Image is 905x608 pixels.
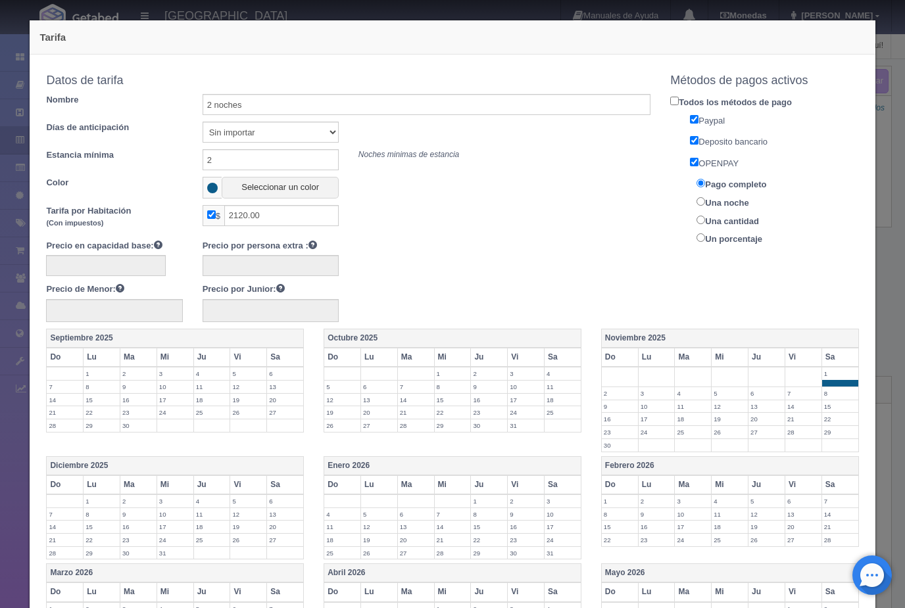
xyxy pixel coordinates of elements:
label: 8 [822,387,858,400]
span: $ [203,205,224,226]
i: Noches minimas de estancia [358,150,459,159]
label: 26 [748,534,785,546]
label: 27 [361,419,397,432]
label: 22 [84,406,120,419]
th: Mi [712,348,748,367]
label: 11 [324,521,360,533]
th: Do [47,582,84,601]
label: 10 [639,400,675,413]
label: 19 [324,406,360,419]
label: 2 [508,495,544,507]
label: 4 [545,367,581,380]
th: Ma [120,475,157,494]
label: 9 [639,508,675,521]
label: 28 [822,534,858,546]
label: 28 [785,426,821,438]
label: 1 [602,495,638,507]
label: 22 [471,534,507,546]
label: 12 [361,521,397,533]
label: 23 [471,406,507,419]
label: 6 [267,495,303,507]
button: Seleccionar un color [222,177,338,199]
label: 18 [545,394,581,406]
label: 20 [748,413,785,425]
label: 3 [508,367,544,380]
label: 25 [545,406,581,419]
label: 5 [230,495,266,507]
label: 31 [545,547,581,559]
label: 22 [602,534,638,546]
label: 5 [361,508,397,521]
th: Vi [785,582,821,601]
label: 10 [675,508,711,521]
th: Sa [821,475,858,494]
th: Do [324,348,361,367]
label: 30 [471,419,507,432]
label: 10 [157,381,193,393]
label: Estancia mínima [36,149,192,162]
th: Ju [748,348,785,367]
label: 4 [324,508,360,521]
label: 1 [84,495,120,507]
label: 5 [748,495,785,507]
label: 11 [545,381,581,393]
label: 25 [324,547,360,559]
th: Diciembre 2025 [47,456,304,475]
th: Sa [267,582,304,601]
th: Ma [675,582,712,601]
th: Mi [157,348,193,367]
label: 10 [545,508,581,521]
th: Ju [748,582,785,601]
label: 3 [675,495,711,507]
label: 23 [120,406,157,419]
th: Septiembre 2025 [47,329,304,348]
label: 24 [639,426,675,438]
th: Do [601,582,638,601]
th: Ju [193,582,230,601]
label: 7 [47,381,83,393]
th: Mi [434,348,471,367]
label: Precio de Menor: [46,283,124,296]
label: 16 [120,394,157,406]
label: 9 [120,381,157,393]
label: 16 [602,413,638,425]
label: 20 [267,521,303,533]
label: 29 [822,426,858,438]
th: Ma [120,582,157,601]
th: Ju [471,348,508,367]
label: 14 [47,521,83,533]
label: Días de anticipación [36,122,192,134]
label: 16 [471,394,507,406]
label: 11 [712,508,748,521]
label: 18 [194,521,230,533]
th: Do [47,348,84,367]
label: 21 [398,406,434,419]
label: 28 [47,419,83,432]
th: Mi [434,582,471,601]
label: 2 [602,387,638,400]
input: Pago completo [697,179,705,187]
input: Un porcentaje [697,233,705,242]
h4: Tarifa [39,30,865,44]
label: 27 [267,534,303,546]
label: Todos los métodos de pago [660,94,868,109]
th: Vi [230,582,267,601]
label: 28 [435,547,471,559]
label: 17 [639,413,675,425]
th: Vi [230,475,267,494]
label: 17 [545,521,581,533]
label: 27 [785,534,821,546]
th: Do [47,475,84,494]
label: Nombre [36,94,192,106]
th: Sa [545,582,581,601]
label: 6 [748,387,785,400]
label: 10 [157,508,193,521]
label: 30 [508,547,544,559]
label: 20 [267,394,303,406]
th: Do [324,582,361,601]
label: Pago completo [687,176,878,191]
label: 22 [435,406,471,419]
label: 17 [157,521,193,533]
th: Sa [821,348,858,367]
label: 16 [639,521,675,533]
